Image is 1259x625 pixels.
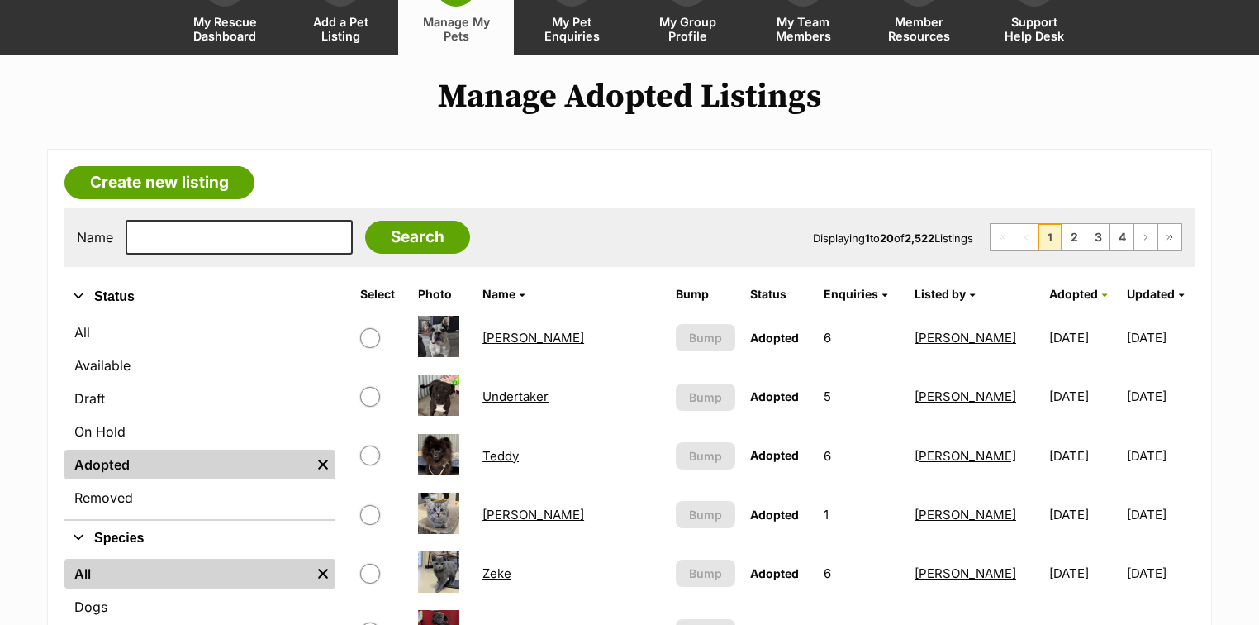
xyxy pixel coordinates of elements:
[64,317,335,347] a: All
[1043,486,1125,543] td: [DATE]
[817,427,906,484] td: 6
[411,281,475,308] th: Photo
[750,389,799,403] span: Adopted
[482,448,519,464] a: Teddy
[915,507,1016,522] a: [PERSON_NAME]
[1158,224,1181,250] a: Last page
[750,448,799,462] span: Adopted
[915,287,975,301] a: Listed by
[303,15,378,43] span: Add a Pet Listing
[482,287,515,301] span: Name
[354,281,409,308] th: Select
[1127,427,1193,484] td: [DATE]
[64,286,335,308] button: Status
[64,166,254,199] a: Create new listing
[1049,287,1098,301] span: Adopted
[311,450,335,479] a: Remove filter
[64,559,311,589] a: All
[482,287,525,301] a: Name
[689,329,722,346] span: Bump
[915,448,1016,464] a: [PERSON_NAME]
[1043,368,1125,425] td: [DATE]
[188,15,262,43] span: My Rescue Dashboard
[817,545,906,602] td: 6
[813,231,973,245] span: Displaying to of Listings
[990,223,1182,251] nav: Pagination
[766,15,840,43] span: My Team Members
[1049,287,1107,301] a: Adopted
[881,15,956,43] span: Member Resources
[689,506,722,523] span: Bump
[676,324,735,351] button: Bump
[750,508,799,522] span: Adopted
[1127,545,1193,602] td: [DATE]
[64,351,335,380] a: Available
[64,450,311,479] a: Adopted
[1127,309,1193,366] td: [DATE]
[311,559,335,589] a: Remove filter
[482,565,511,581] a: Zeke
[824,287,878,301] span: translation missing: en.admin.listings.index.attributes.enquiries
[824,287,887,301] a: Enquiries
[915,389,1016,404] a: [PERSON_NAME]
[915,330,1016,346] a: [PERSON_NAME]
[1062,224,1086,250] a: Page 2
[817,368,906,425] td: 5
[915,287,966,301] span: Listed by
[1134,224,1157,250] a: Next page
[1127,368,1193,425] td: [DATE]
[534,15,609,43] span: My Pet Enquiries
[64,417,335,446] a: On Hold
[750,566,799,580] span: Adopted
[1110,224,1133,250] a: Page 4
[676,442,735,470] button: Bump
[64,592,335,622] a: Dogs
[689,565,722,582] span: Bump
[676,501,735,528] button: Bump
[750,331,799,345] span: Adopted
[482,507,584,522] a: [PERSON_NAME]
[1043,545,1125,602] td: [DATE]
[676,560,735,587] button: Bump
[482,330,584,346] a: [PERSON_NAME]
[1038,224,1062,250] span: Page 1
[905,231,934,245] strong: 2,522
[1127,287,1184,301] a: Updated
[365,221,470,254] input: Search
[997,15,1071,43] span: Support Help Desk
[64,384,335,413] a: Draft
[419,15,493,43] span: Manage My Pets
[880,231,894,245] strong: 20
[1014,224,1038,250] span: Previous page
[64,483,335,513] a: Removed
[1043,309,1125,366] td: [DATE]
[744,281,815,308] th: Status
[689,447,722,465] span: Bump
[650,15,725,43] span: My Group Profile
[77,230,113,245] label: Name
[865,231,870,245] strong: 1
[817,486,906,543] td: 1
[1127,287,1175,301] span: Updated
[64,314,335,519] div: Status
[676,384,735,411] button: Bump
[64,527,335,549] button: Species
[669,281,742,308] th: Bump
[1127,486,1193,543] td: [DATE]
[817,309,906,366] td: 6
[1086,224,1109,250] a: Page 3
[915,565,1016,581] a: [PERSON_NAME]
[1043,427,1125,484] td: [DATE]
[991,224,1014,250] span: First page
[482,389,549,404] a: Undertaker
[689,389,722,406] span: Bump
